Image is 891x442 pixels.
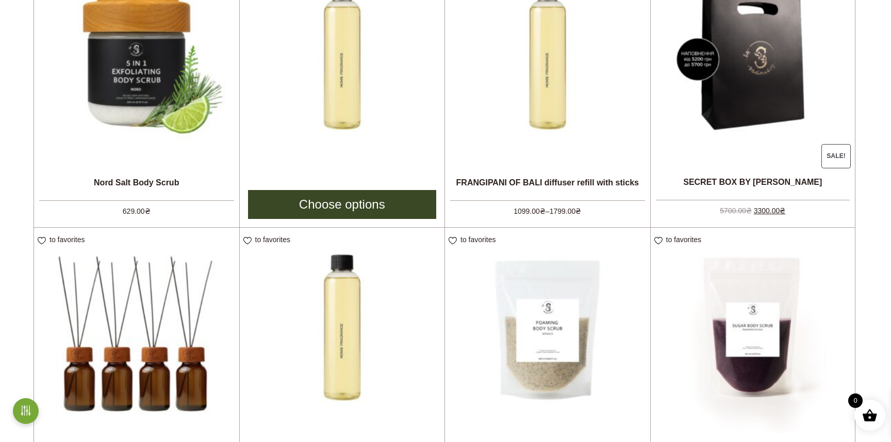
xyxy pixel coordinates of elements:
[449,237,457,245] img: unfavourite.svg
[94,178,179,187] font: Nord Salt Body Scrub
[550,207,576,215] font: 1799.00
[49,235,85,244] font: to favorites
[248,190,437,219] a: Select options for "NORD diffuser refill with sticks"
[575,207,581,215] font: ₴
[546,207,550,215] font: –
[666,235,701,244] font: to favorites
[145,207,151,215] font: ₴
[38,235,88,244] a: to favorites
[683,178,822,186] font: SECRET BOX BY [PERSON_NAME]
[243,235,294,244] a: to favorites
[780,207,785,215] font: ₴
[720,207,746,215] font: 5700.00
[514,207,540,215] font: 1099.00
[255,235,290,244] font: to favorites
[456,178,639,187] font: FRANGIPANI OF BALI diffuser refill with sticks
[540,207,546,215] font: ₴
[754,207,780,215] font: 3300.00
[654,237,663,245] img: unfavourite.svg
[460,235,496,244] font: to favorites
[654,235,705,244] a: to favorites
[123,207,145,215] font: 629.00
[827,152,846,160] font: Sale!
[38,237,46,245] img: unfavourite.svg
[243,237,252,245] img: unfavourite.svg
[746,207,752,215] font: ₴
[853,397,857,404] font: 0
[449,235,499,244] a: to favorites
[299,197,385,211] font: Choose options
